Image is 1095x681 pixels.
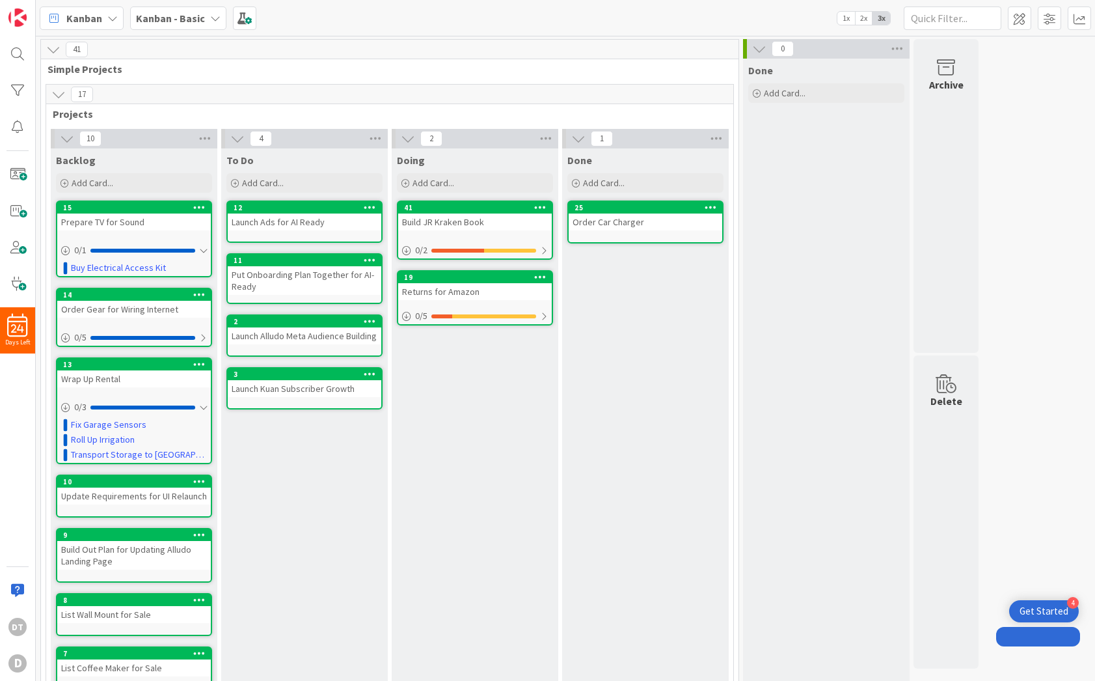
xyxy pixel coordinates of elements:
div: Prepare TV for Sound [57,214,211,230]
div: 8List Wall Mount for Sale [57,594,211,623]
a: 9Build Out Plan for Updating Alludo Landing Page [56,528,212,583]
div: Build Out Plan for Updating Alludo Landing Page [57,541,211,570]
div: 19Returns for Amazon [398,271,552,300]
a: Fix Garage Sensors [71,418,146,432]
div: 0/1 [57,242,211,258]
div: Order Car Charger [569,214,722,230]
a: 41Build JR Kraken Book0/2 [397,201,553,260]
span: 0 [772,41,794,57]
a: 3Launch Kuan Subscriber Growth [226,367,383,410]
input: Quick Filter... [904,7,1001,30]
div: 7List Coffee Maker for Sale [57,648,211,676]
div: 10 [57,476,211,488]
a: 12Launch Ads for AI Ready [226,201,383,243]
div: 15Prepare TV for Sound [57,202,211,230]
div: Launch Kuan Subscriber Growth [228,380,381,397]
div: Wrap Up Rental [57,370,211,387]
div: 7 [57,648,211,660]
div: 0/3 [57,399,211,415]
span: 0 / 5 [415,309,427,323]
div: 2 [228,316,381,327]
span: 0 / 5 [74,331,87,344]
div: Update Requirements for UI Relaunch [57,488,211,505]
span: 3x [872,12,890,25]
div: Delete [930,393,962,409]
a: 19Returns for Amazon0/5 [397,270,553,326]
span: Doing [397,154,425,167]
div: Launch Ads for AI Ready [228,214,381,230]
b: Kanban - Basic [136,12,205,25]
div: Launch Alludo Meta Audience Building [228,327,381,344]
div: Order Gear for Wiring Internet [57,301,211,318]
div: List Coffee Maker for Sale [57,660,211,676]
div: 41Build JR Kraken Book [398,202,552,230]
div: 13Wrap Up Rental [57,359,211,387]
div: Build JR Kraken Book [398,214,552,230]
span: 17 [71,87,93,102]
span: 0 / 2 [415,243,427,257]
div: 11 [228,255,381,266]
span: Add Card... [412,177,454,189]
div: 14Order Gear for Wiring Internet [57,289,211,318]
span: Add Card... [583,177,625,189]
span: Projects [53,107,717,120]
div: 25 [569,202,722,214]
div: 4 [1067,597,1079,609]
div: 19 [404,273,552,282]
div: List Wall Mount for Sale [57,606,211,623]
span: 0 / 3 [74,400,87,414]
div: 14 [57,289,211,301]
a: 15Prepare TV for Sound0/1Buy Electrical Access Kit [56,201,212,277]
div: Get Started [1020,605,1068,618]
span: Simple Projects [47,63,722,76]
div: 9Build Out Plan for Updating Alludo Landing Page [57,529,211,570]
div: 10Update Requirements for UI Relaunch [57,476,211,505]
div: 3 [234,370,381,379]
div: 14 [63,290,211,299]
span: 1 [591,131,613,146]
a: 10Update Requirements for UI Relaunch [56,475,212,518]
div: Open Get Started checklist, remaining modules: 4 [1009,600,1079,622]
div: 25Order Car Charger [569,202,722,230]
div: 12Launch Ads for AI Ready [228,202,381,230]
a: 2Launch Alludo Meta Audience Building [226,314,383,357]
span: 24 [11,324,24,333]
span: Done [748,64,773,77]
div: 0/5 [398,308,552,324]
a: Transport Storage to [GEOGRAPHIC_DATA] [71,448,207,462]
div: D [8,654,27,673]
a: Roll Up Irrigation [71,433,135,447]
span: 2x [855,12,872,25]
div: 11 [234,256,381,265]
div: 8 [63,596,211,605]
span: Add Card... [242,177,284,189]
div: 25 [575,203,722,212]
span: 4 [250,131,272,146]
span: 1x [837,12,855,25]
div: 9 [63,531,211,540]
div: 2Launch Alludo Meta Audience Building [228,316,381,344]
span: Kanban [66,10,102,26]
div: 0/2 [398,242,552,258]
span: 41 [66,42,88,57]
div: Returns for Amazon [398,283,552,300]
div: 15 [63,203,211,212]
a: 14Order Gear for Wiring Internet0/5 [56,288,212,347]
div: 8 [57,594,211,606]
div: 3 [228,368,381,380]
div: 12 [234,203,381,212]
div: 7 [63,649,211,658]
span: 2 [420,131,442,146]
div: 19 [398,271,552,283]
span: To Do [226,154,254,167]
div: 13 [57,359,211,370]
div: 3Launch Kuan Subscriber Growth [228,368,381,397]
div: 41 [398,202,552,214]
a: Buy Electrical Access Kit [71,261,166,275]
img: Visit kanbanzone.com [8,8,27,27]
span: Add Card... [72,177,113,189]
div: Archive [929,77,964,92]
div: 15 [57,202,211,214]
a: 8List Wall Mount for Sale [56,593,212,636]
span: Add Card... [764,87,805,99]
